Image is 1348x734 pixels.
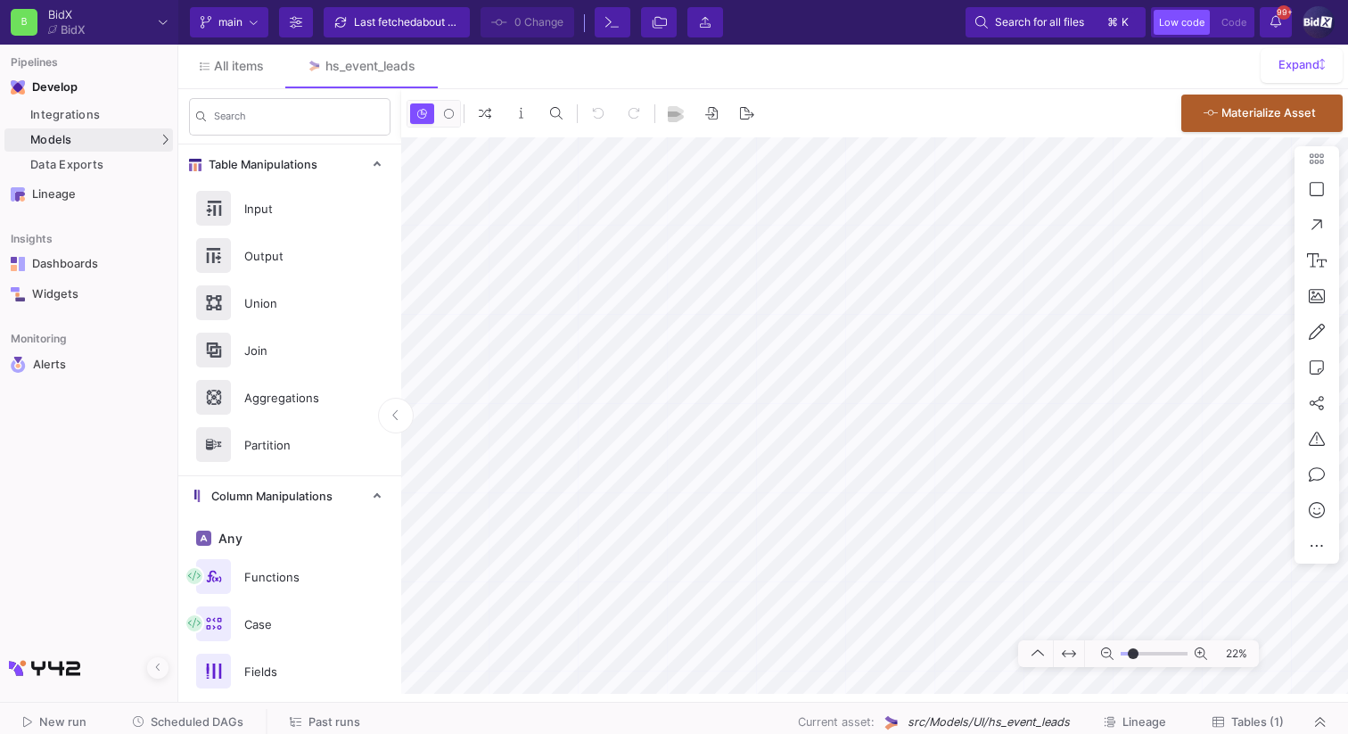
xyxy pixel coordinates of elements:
span: Lineage [1122,715,1166,729]
span: Materialize Asset [1221,106,1316,120]
span: 99+ [1277,5,1291,20]
button: Union [178,279,401,326]
div: Aggregations [234,384,357,411]
mat-expansion-panel-header: Table Manipulations [178,144,401,185]
span: All items [214,59,264,73]
input: Search [214,113,383,126]
button: Case [178,600,401,647]
div: Alerts [33,357,149,373]
button: Join [178,326,401,374]
button: Code [1216,10,1252,35]
div: Functions [234,564,357,590]
div: Join [234,337,357,364]
div: Input [234,195,357,222]
div: Case [234,611,357,638]
div: Integrations [30,108,168,122]
img: Navigation icon [11,287,25,301]
a: Navigation iconLineage [4,180,173,209]
button: main [190,7,268,37]
button: Input [178,185,401,232]
img: 1IDUGFrSweyeo45uyh2jXsnqWiPQJzzjPFKQggbj.png [1303,6,1335,38]
span: Search for all files [995,9,1084,36]
img: Navigation icon [11,80,25,95]
span: Tables (1) [1231,715,1284,729]
button: Partition [178,421,401,468]
img: Tab icon [307,59,322,74]
button: Fields [178,647,401,695]
button: Aggregations [178,374,401,421]
div: Fields [234,658,357,685]
span: k [1122,12,1129,33]
div: Widgets [32,287,148,301]
span: about 19 hours ago [416,15,511,29]
span: Current asset: [798,713,875,730]
span: src/Models/UI/hs_event_leads [908,713,1070,730]
img: Navigation icon [11,357,26,373]
button: Output [178,232,401,279]
a: Navigation iconWidgets [4,280,173,309]
a: Navigation iconAlerts [4,350,173,380]
button: Search for all files⌘k [966,7,1146,37]
div: hs_event_leads [325,59,415,73]
button: Last fetchedabout 19 hours ago [324,7,470,37]
a: Integrations [4,103,173,127]
div: Dashboards [32,257,148,271]
button: Materialize Asset [1181,95,1343,132]
div: Develop [32,80,59,95]
button: 99+ [1260,7,1292,37]
span: Any [215,532,242,546]
button: Low code [1154,10,1210,35]
span: Table Manipulations [201,158,317,172]
span: Past runs [308,715,360,729]
span: Code [1221,16,1246,29]
div: BidX [48,9,86,21]
img: UI Model [882,713,900,732]
img: Navigation icon [11,257,25,271]
span: Column Manipulations [204,490,333,504]
div: Data Exports [30,158,168,172]
a: Navigation iconDashboards [4,250,173,278]
span: 22% [1214,639,1254,670]
mat-expansion-panel-header: Column Manipulations [178,476,401,516]
div: Partition [234,432,357,458]
span: New run [39,715,86,729]
span: Low code [1159,16,1204,29]
div: Last fetched [354,9,461,36]
button: Functions [178,553,401,600]
span: Models [30,133,72,147]
div: Lineage [32,187,148,202]
button: ⌘k [1102,12,1136,33]
span: ⌘ [1107,12,1118,33]
div: Table Manipulations [178,185,401,475]
span: main [218,9,242,36]
span: Scheduled DAGs [151,715,243,729]
div: Union [234,290,357,317]
div: BidX [61,24,86,36]
a: Data Exports [4,153,173,177]
mat-expansion-panel-header: Navigation iconDevelop [4,73,173,102]
div: B [11,9,37,36]
div: Output [234,243,357,269]
img: Navigation icon [11,187,25,202]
